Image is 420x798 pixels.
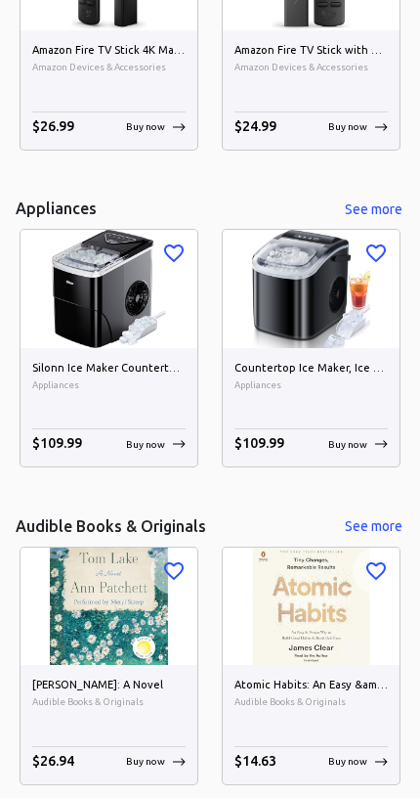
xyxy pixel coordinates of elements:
p: Buy now [126,754,165,769]
h5: Appliances [16,199,97,219]
p: Buy now [328,119,367,134]
img: Atomic Habits: An Easy &amp; Proven Way to Build Good Habits &amp; Break Bad Ones image [223,548,399,666]
span: $ 14.63 [234,753,276,769]
span: Appliances [32,377,186,393]
h6: Amazon Fire TV Stick 4K Max streaming device, Wi-Fi 6, Alexa Voice Remote (includes TV controls) [32,42,186,60]
span: $ 109.99 [234,435,284,451]
span: $ 24.99 [234,118,276,134]
p: Buy now [328,754,367,769]
p: Buy now [126,437,165,452]
button: See more [342,198,404,222]
span: Audible Books & Originals [32,694,186,710]
h6: [PERSON_NAME]: A Novel [32,677,186,694]
img: Tom Lake: A Novel image [21,548,197,666]
span: Amazon Devices & Accessories [234,60,388,75]
span: $ 26.94 [32,753,74,769]
h6: Silonn Ice Maker Countertop, 9 Cubes Ready in 6 Mins, 26lbs in 24Hrs, Self-Cleaning Ice Machine w... [32,360,186,377]
p: Buy now [328,437,367,452]
button: See more [342,514,404,539]
span: $ 26.99 [32,118,74,134]
h6: Atomic Habits: An Easy &amp; Proven Way to Build Good Habits &amp; Break Bad Ones [234,677,388,694]
span: Appliances [234,377,388,393]
img: Silonn Ice Maker Countertop, 9 Cubes Ready in 6 Mins, 26lbs in 24Hrs, Self-Cleaning Ice Machine w... [21,230,197,348]
img: Countertop Ice Maker, Ice Maker Machine 6 Mins 9 Bullet Ice, 26.5lbs/24Hrs, Portable Ice Maker Ma... [223,230,399,348]
h6: Countertop Ice Maker, Ice Maker Machine 6 Mins 9 Bullet Ice, 26.5lbs/24Hrs, Portable Ice Maker Ma... [234,360,388,377]
span: $ 109.99 [32,435,82,451]
p: Buy now [126,119,165,134]
h5: Audible Books & Originals [16,516,206,537]
span: Amazon Devices & Accessories [32,60,186,75]
h6: Amazon Fire TV Stick with Alexa Voice Remote (includes TV controls), free &amp; live TV without c... [234,42,388,60]
span: Audible Books & Originals [234,694,388,710]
